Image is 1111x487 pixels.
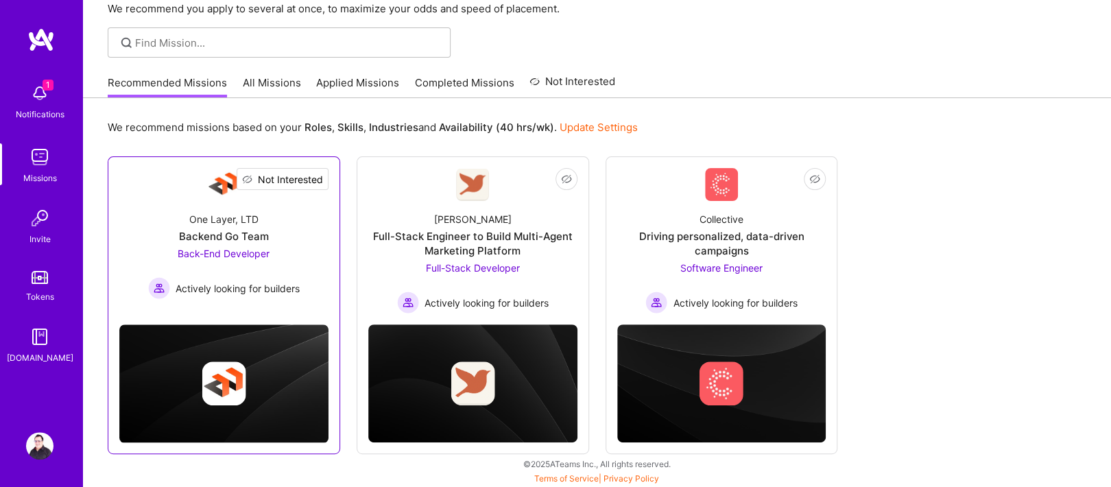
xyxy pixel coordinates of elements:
[29,232,51,246] div: Invite
[176,281,300,296] span: Actively looking for builders
[337,121,363,134] b: Skills
[108,120,638,134] p: We recommend missions based on your , , and .
[243,75,301,98] a: All Missions
[242,174,252,185] i: icon EyeClosed
[700,361,743,405] img: Company logo
[189,212,259,226] div: One Layer, LTD
[561,174,572,185] i: icon EyeClosed
[148,277,170,299] img: Actively looking for builders
[316,75,399,98] a: Applied Missions
[178,248,270,259] span: Back-End Developer
[26,204,53,232] img: Invite
[451,361,494,405] img: Company logo
[26,432,53,460] img: User Avatar
[529,73,615,98] a: Not Interested
[560,121,638,134] a: Update Settings
[645,292,667,313] img: Actively looking for builders
[705,168,738,201] img: Company Logo
[368,229,577,258] div: Full-Stack Engineer to Build Multi-Agent Marketing Platform
[673,296,797,310] span: Actively looking for builders
[397,292,419,313] img: Actively looking for builders
[237,168,328,190] button: Not Interested
[26,143,53,171] img: teamwork
[617,324,826,442] img: cover
[369,121,418,134] b: Industries
[534,473,599,484] a: Terms of Service
[119,324,328,442] img: cover
[439,121,554,134] b: Availability (40 hrs/wk)
[82,447,1111,481] div: © 2025 ATeams Inc., All rights reserved.
[680,262,763,274] span: Software Engineer
[368,168,577,313] a: Company Logo[PERSON_NAME]Full-Stack Engineer to Build Multi-Agent Marketing PlatformFull-Stack De...
[434,212,512,226] div: [PERSON_NAME]
[425,296,549,310] span: Actively looking for builders
[700,212,743,226] div: Collective
[23,171,57,185] div: Missions
[617,168,826,313] a: Company LogoCollectiveDriving personalized, data-driven campaignsSoftware Engineer Actively looki...
[426,262,520,274] span: Full-Stack Developer
[23,432,57,460] a: User Avatar
[108,75,227,98] a: Recommended Missions
[207,168,240,201] img: Company Logo
[32,271,48,284] img: tokens
[604,473,659,484] a: Privacy Policy
[617,229,826,258] div: Driving personalized, data-driven campaigns
[26,289,54,304] div: Tokens
[26,323,53,351] img: guide book
[456,169,489,201] img: Company Logo
[809,174,820,185] i: icon EyeClosed
[135,36,440,50] input: Find Mission...
[16,107,64,121] div: Notifications
[202,361,246,405] img: Company logo
[258,172,323,187] span: Not Interested
[179,229,269,243] div: Backend Go Team
[27,27,55,52] img: logo
[304,121,332,134] b: Roles
[119,168,328,300] a: Not InterestedCompany LogoOne Layer, LTDBackend Go TeamBack-End Developer Actively looking for bu...
[26,80,53,107] img: bell
[43,80,53,91] span: 1
[368,324,577,442] img: cover
[7,351,73,365] div: [DOMAIN_NAME]
[534,473,659,484] span: |
[415,75,514,98] a: Completed Missions
[119,35,134,51] i: icon SearchGrey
